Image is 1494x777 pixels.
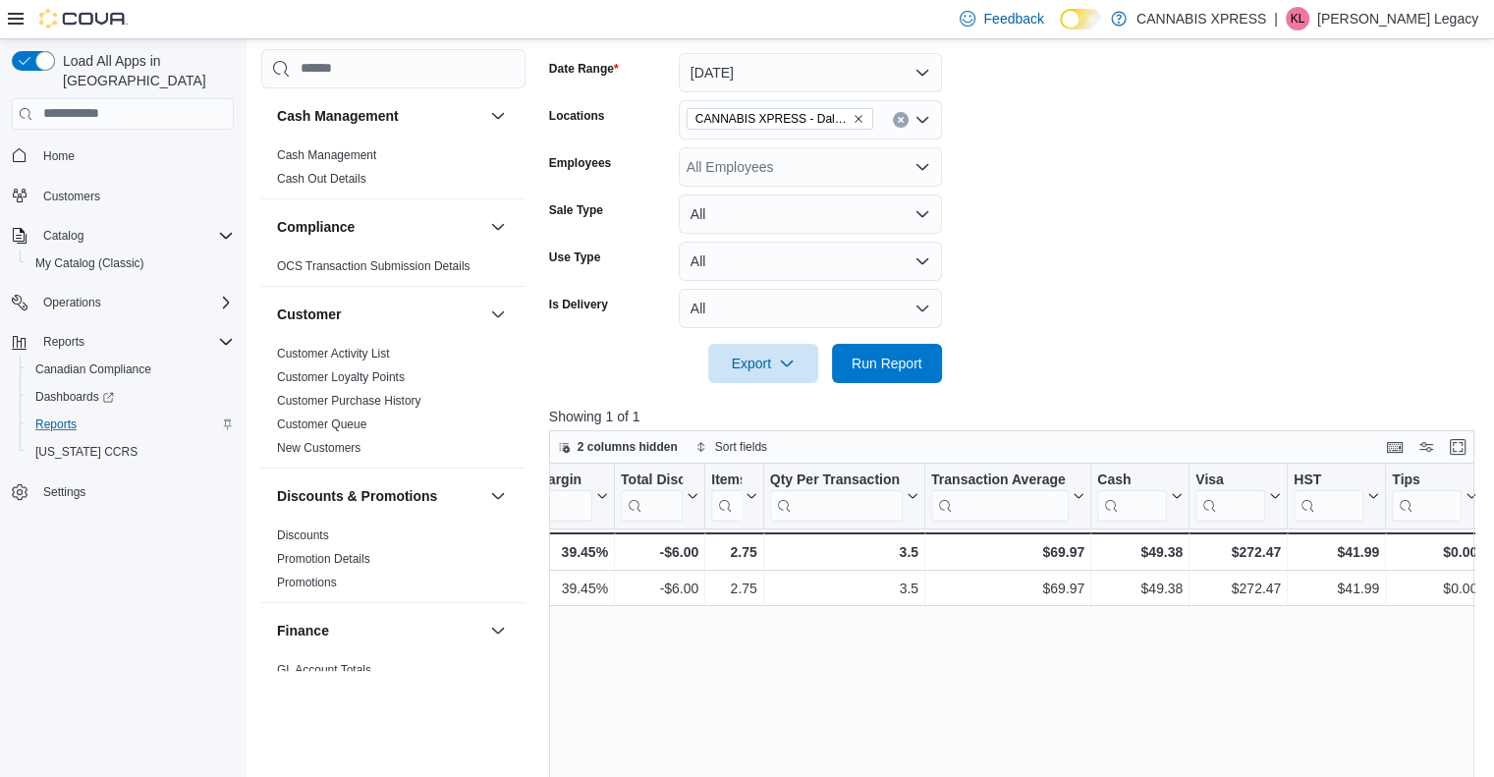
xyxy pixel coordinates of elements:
button: Reports [35,330,92,354]
span: Canadian Compliance [35,361,151,377]
div: Total Discount [621,471,683,521]
button: Operations [4,289,242,316]
span: Catalog [43,228,83,244]
div: Total Discount [621,471,683,489]
button: All [679,289,942,328]
div: Cash Management [261,143,526,198]
a: Promotion Details [277,552,370,566]
div: Transaction Average [931,471,1069,521]
button: Reports [20,411,242,438]
a: Customer Queue [277,417,366,431]
span: Customer Queue [277,416,366,432]
label: Locations [549,108,605,124]
button: Sort fields [688,435,775,459]
div: 2.75 [711,577,757,600]
span: GL Account Totals [277,662,371,678]
div: 39.45% [492,540,607,564]
button: Total Discount [621,471,698,521]
div: Discounts & Promotions [261,524,526,602]
span: Feedback [983,9,1043,28]
p: Showing 1 of 1 [549,407,1484,426]
span: OCS Transaction Submission Details [277,258,470,274]
span: My Catalog (Classic) [35,255,144,271]
a: Promotions [277,576,337,589]
a: [US_STATE] CCRS [28,440,145,464]
button: Items Per Transaction [711,471,757,521]
span: Operations [43,295,101,310]
div: $41.99 [1294,577,1379,600]
span: Customer Loyalty Points [277,369,405,385]
span: Export [720,344,806,383]
button: Settings [4,477,242,506]
div: $0.00 [1392,577,1477,600]
span: Operations [35,291,234,314]
span: Run Report [852,354,922,373]
button: All [679,242,942,281]
span: Customer Activity List [277,346,390,361]
span: Customers [35,184,234,208]
button: Tips [1392,471,1477,521]
button: Customer [277,305,482,324]
div: Items Per Transaction [711,471,742,521]
a: New Customers [277,441,360,455]
a: Customer Loyalty Points [277,370,405,384]
div: $272.47 [1195,577,1281,600]
p: CANNABIS XPRESS [1136,7,1266,30]
button: Gross Margin [492,471,607,521]
label: Employees [549,155,611,171]
span: CANNABIS XPRESS - Dalhousie (William Street) [687,108,873,130]
span: KL [1290,7,1304,30]
h3: Compliance [277,217,355,237]
span: New Customers [277,440,360,456]
span: Cash Management [277,147,376,163]
div: Tips [1392,471,1462,521]
h3: Finance [277,621,329,640]
button: Discounts & Promotions [486,484,510,508]
div: 3.5 [769,540,917,564]
div: HST [1294,471,1363,489]
button: Finance [277,621,482,640]
div: Compliance [261,254,526,286]
button: Discounts & Promotions [277,486,482,506]
a: Settings [35,480,93,504]
button: Catalog [4,222,242,250]
p: | [1274,7,1278,30]
label: Sale Type [549,202,603,218]
button: Export [708,344,818,383]
div: Gross Margin [492,471,591,489]
a: Dashboards [28,385,122,409]
button: Operations [35,291,109,314]
span: Home [43,148,75,164]
span: My Catalog (Classic) [28,251,234,275]
a: Dashboards [20,383,242,411]
button: Keyboard shortcuts [1383,435,1407,459]
div: Items Per Transaction [711,471,742,489]
span: Reports [43,334,84,350]
span: Reports [28,413,234,436]
div: Visa [1195,471,1265,521]
button: Reports [4,328,242,356]
button: Visa [1195,471,1281,521]
a: Canadian Compliance [28,358,159,381]
span: Canadian Compliance [28,358,234,381]
button: Canadian Compliance [20,356,242,383]
div: Customer [261,342,526,468]
div: -$6.00 [621,540,698,564]
div: Finance [261,658,526,713]
span: [US_STATE] CCRS [35,444,138,460]
a: Reports [28,413,84,436]
nav: Complex example [12,134,234,558]
div: 39.45% [493,577,608,600]
button: Open list of options [914,159,930,175]
span: Reports [35,330,234,354]
a: Home [35,144,83,168]
label: Is Delivery [549,297,608,312]
button: Transaction Average [931,471,1084,521]
a: Customers [35,185,108,208]
button: HST [1294,471,1379,521]
span: Dashboards [28,385,234,409]
div: 3.5 [769,577,917,600]
div: Cash [1097,471,1167,489]
div: -$6.00 [621,577,698,600]
span: Cash Out Details [277,171,366,187]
